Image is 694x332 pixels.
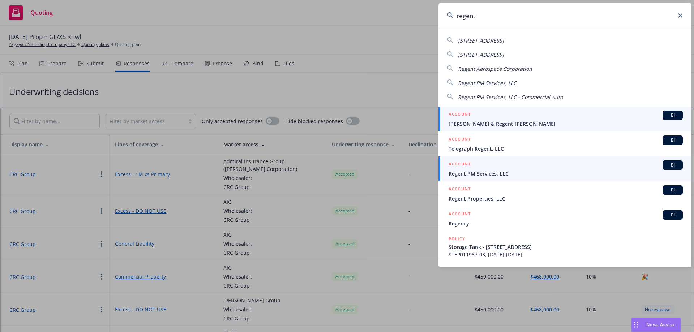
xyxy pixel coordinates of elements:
[646,322,675,328] span: Nova Assist
[449,145,683,152] span: Telegraph Regent, LLC
[449,195,683,202] span: Regent Properties, LLC
[458,51,504,58] span: [STREET_ADDRESS]
[438,262,691,293] a: POLICY
[458,94,563,100] span: Regent PM Services, LLC - Commercial Auto
[438,3,691,29] input: Search...
[631,318,681,332] button: Nova Assist
[665,137,680,143] span: BI
[631,318,641,332] div: Drag to move
[438,231,691,262] a: POLICYStorage Tank - [STREET_ADDRESS]STEP011987-03, [DATE]-[DATE]
[449,170,683,177] span: Regent PM Services, LLC
[449,266,465,273] h5: POLICY
[449,210,471,219] h5: ACCOUNT
[449,135,471,144] h5: ACCOUNT
[665,187,680,193] span: BI
[665,112,680,118] span: BI
[449,120,683,128] span: [PERSON_NAME] & Regent [PERSON_NAME]
[449,111,471,119] h5: ACCOUNT
[438,131,691,156] a: ACCOUNTBITelegraph Regent, LLC
[449,243,683,251] span: Storage Tank - [STREET_ADDRESS]
[438,107,691,131] a: ACCOUNTBI[PERSON_NAME] & Regent [PERSON_NAME]
[449,160,471,169] h5: ACCOUNT
[665,212,680,218] span: BI
[665,162,680,168] span: BI
[458,37,504,44] span: [STREET_ADDRESS]
[449,220,683,227] span: Regency
[449,251,683,258] span: STEP011987-03, [DATE]-[DATE]
[438,156,691,181] a: ACCOUNTBIRegent PM Services, LLC
[449,235,465,242] h5: POLICY
[438,181,691,206] a: ACCOUNTBIRegent Properties, LLC
[458,65,532,72] span: Regent Aerospace Corporation
[449,185,471,194] h5: ACCOUNT
[438,206,691,231] a: ACCOUNTBIRegency
[458,79,517,86] span: Regent PM Services, LLC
